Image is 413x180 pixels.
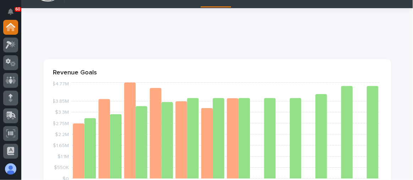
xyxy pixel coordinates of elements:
p: Revenue Goals [53,69,381,77]
button: Notifications [3,4,18,19]
p: 60 [16,7,20,12]
tspan: $3.3M [55,110,69,115]
tspan: $2.2M [55,132,69,137]
tspan: $550K [54,165,69,170]
tspan: $2.75M [53,121,69,126]
tspan: $1.65M [53,144,69,148]
div: Notifications60 [9,9,18,20]
button: users-avatar [3,162,18,176]
tspan: $3.85M [52,99,69,104]
tspan: $1.1M [58,154,69,159]
tspan: $4.77M [52,82,69,87]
